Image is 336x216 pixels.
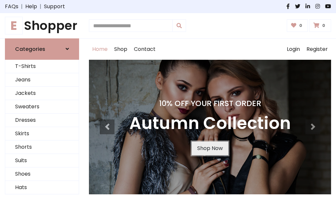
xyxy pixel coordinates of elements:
[5,18,79,33] h1: Shopper
[89,39,111,60] a: Home
[303,39,331,60] a: Register
[5,38,79,60] a: Categories
[298,23,304,29] span: 0
[5,60,79,73] a: T-Shirts
[5,140,79,154] a: Shorts
[18,3,25,11] span: |
[5,87,79,100] a: Jackets
[5,3,18,11] a: FAQs
[111,39,131,60] a: Shop
[321,23,327,29] span: 0
[5,100,79,114] a: Sweaters
[309,19,331,32] a: 0
[5,114,79,127] a: Dresses
[5,181,79,194] a: Hats
[5,18,79,33] a: EShopper
[287,19,308,32] a: 0
[129,99,291,108] h4: 10% Off Your First Order
[37,3,44,11] span: |
[15,46,45,52] h6: Categories
[5,127,79,140] a: Skirts
[131,39,159,60] a: Contact
[5,154,79,167] a: Suits
[25,3,37,11] a: Help
[5,17,23,34] span: E
[5,73,79,87] a: Jeans
[283,39,303,60] a: Login
[44,3,65,11] a: Support
[129,113,291,134] h3: Autumn Collection
[5,167,79,181] a: Shoes
[192,141,228,155] a: Shop Now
